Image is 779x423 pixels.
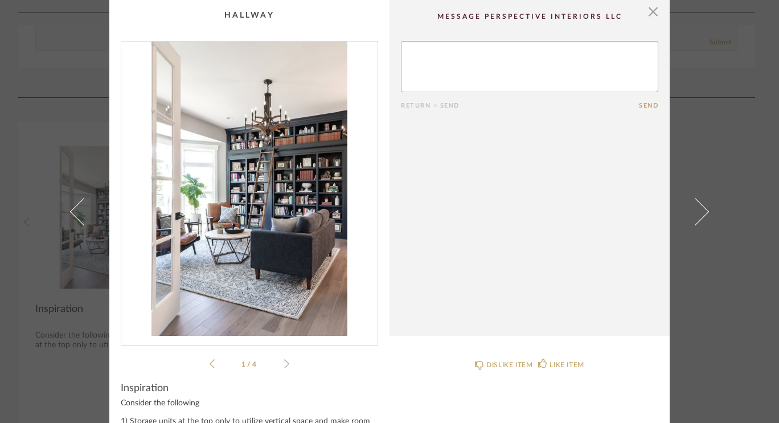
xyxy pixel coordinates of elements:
div: Return = Send [401,102,639,109]
button: Send [639,102,658,109]
div: DISLIKE ITEM [486,359,532,371]
div: 0 [121,42,378,336]
div: LIKE ITEM [550,359,584,371]
span: 1 [241,361,247,368]
span: / [247,361,252,368]
img: c61112c3-49f9-4b8d-baf6-24fa2bc7dc40_1000x1000.jpg [121,42,378,336]
span: 4 [252,361,258,368]
span: Inspiration [121,382,169,395]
